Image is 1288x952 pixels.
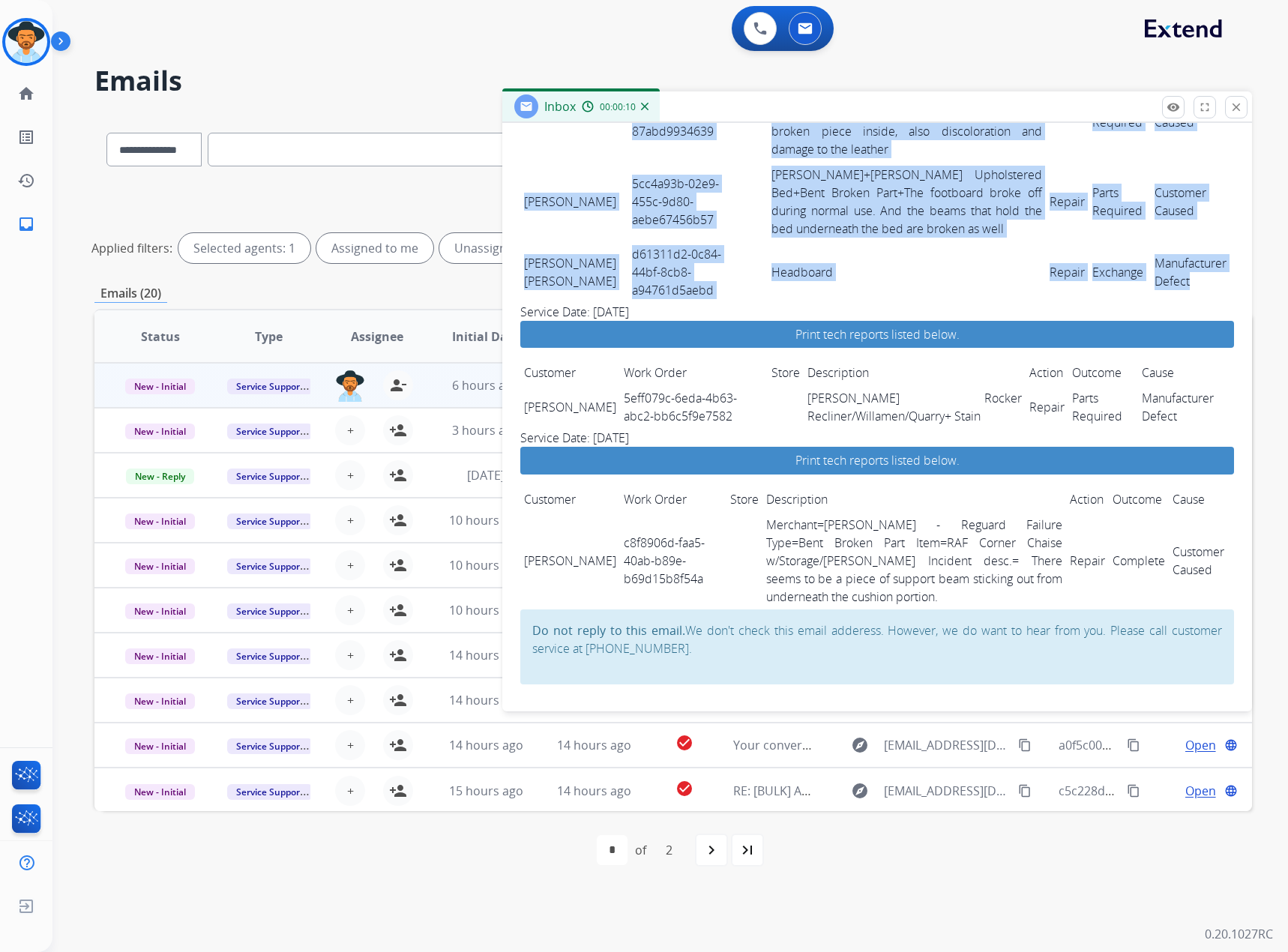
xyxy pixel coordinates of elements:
[389,421,407,439] mat-icon: person_add
[768,360,804,385] td: Store
[316,233,433,263] div: Assigned to me
[335,550,365,580] button: +
[227,603,313,619] span: Service Support
[335,640,365,670] button: +
[335,595,365,625] button: +
[178,233,310,263] div: Selected agents: 1
[227,784,313,800] span: Service Support
[1230,100,1243,114] mat-icon: close
[1092,264,1143,280] a: Exchange
[389,556,407,574] mat-icon: person_add
[227,513,313,529] span: Service Support
[520,303,1234,321] h3: Service Date: [DATE]
[600,101,636,113] span: 00:00:10
[1127,738,1140,752] mat-icon: content_copy
[768,162,1046,241] td: [PERSON_NAME]+[PERSON_NAME] Upholstered Bed+Bent Broken Part+The footboard broke off during norma...
[449,557,523,573] span: 10 hours ago
[227,558,313,574] span: Service Support
[255,328,283,346] span: Type
[227,693,313,709] span: Service Support
[389,601,407,619] mat-icon: person_add
[452,328,520,346] span: Initial Date
[544,98,576,115] span: Inbox
[335,460,365,490] button: +
[884,782,1011,800] span: [EMAIL_ADDRESS][DOMAIN_NAME]
[389,736,407,754] mat-icon: person_add
[1092,96,1143,130] a: Parts Required
[347,782,354,800] span: +
[227,379,313,394] span: Service Support
[851,782,869,800] mat-icon: explore
[520,486,620,512] td: Customer
[389,511,407,529] mat-icon: person_add
[654,835,684,865] div: 2
[125,558,195,574] span: New - Initial
[851,736,869,754] mat-icon: explore
[347,601,354,619] span: +
[1138,360,1234,385] td: Cause
[520,447,1234,475] a: Print tech reports listed below.
[347,736,354,754] span: +
[347,421,354,439] span: +
[762,486,1067,512] td: Description
[125,784,195,800] span: New - Initial
[1018,738,1032,752] mat-icon: content_copy
[125,513,195,529] span: New - Initial
[1072,390,1122,424] a: Parts Required
[1113,552,1165,569] a: Complete
[125,693,195,709] span: New - Initial
[1151,162,1234,241] td: Customer Caused
[675,734,693,752] mat-icon: check_circle
[520,385,620,429] td: [PERSON_NAME]
[1066,512,1109,609] td: Repair
[620,360,768,385] td: Work Order
[1018,784,1032,798] mat-icon: content_copy
[632,87,718,139] a: d24d6286-f99a-4c4c-8d96-87abd9934639
[1198,100,1212,114] mat-icon: fullscreen
[449,692,523,708] span: 14 hours ago
[1046,162,1089,241] td: Repair
[389,376,407,394] mat-icon: person_remove
[91,239,172,257] p: Applied filters:
[520,429,1234,447] h3: Service Date: [DATE]
[347,691,354,709] span: +
[335,415,365,445] button: +
[389,691,407,709] mat-icon: person_add
[804,385,1026,429] td: [PERSON_NAME] Rocker Recliner/Willamen/Quarry+ Stain
[452,377,520,394] span: 6 hours ago
[620,486,726,512] td: Work Order
[227,738,313,754] span: Service Support
[624,534,705,587] a: c8f8906d-faa5-40ab-b89e-b69d15b8f54a
[227,469,313,484] span: Service Support
[125,424,195,439] span: New - Initial
[125,648,195,664] span: New - Initial
[17,215,35,233] mat-icon: inbox
[347,511,354,529] span: +
[1026,385,1068,429] td: Repair
[17,85,35,103] mat-icon: home
[884,736,1011,754] span: [EMAIL_ADDRESS][DOMAIN_NAME]
[439,233,536,263] div: Unassigned
[532,621,1222,657] p: We don't check this email adderess. However, we do want to hear from you. Please call customer se...
[347,466,354,484] span: +
[347,646,354,664] span: +
[635,841,646,859] div: of
[1185,736,1216,754] span: Open
[1026,360,1068,385] td: Action
[1127,784,1140,798] mat-icon: content_copy
[389,466,407,484] mat-icon: person_add
[17,128,35,146] mat-icon: list_alt
[5,21,47,63] img: avatar
[804,360,1026,385] td: Description
[335,730,365,760] button: +
[726,486,762,512] td: Store
[1066,486,1109,512] td: Action
[335,685,365,715] button: +
[738,841,756,859] mat-icon: last_page
[17,172,35,190] mat-icon: history
[125,603,195,619] span: New - Initial
[452,422,520,439] span: 3 hours ago
[351,328,403,346] span: Assignee
[449,647,523,663] span: 14 hours ago
[125,738,195,754] span: New - Initial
